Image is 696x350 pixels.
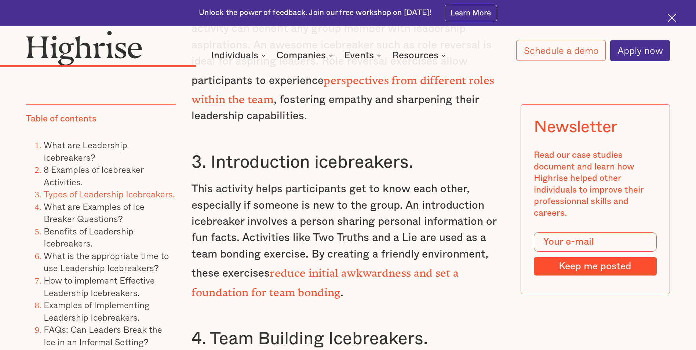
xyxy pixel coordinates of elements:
div: Individuals [211,51,258,60]
a: Learn More [445,5,497,21]
a: Schedule a demo [516,40,605,61]
div: Newsletter [534,118,617,137]
h3: 3. Introduction icebreakers. [192,152,504,173]
a: Types of Leadership Icebreakers. [44,187,175,201]
form: Modal Form [534,232,656,276]
h3: 4. Team Building Icebreakers. [192,328,504,350]
div: Companies [276,51,326,60]
img: Cross icon [668,14,676,22]
strong: reduce initial awkwardness and set a foundation for team bonding [192,267,459,293]
div: Individuals [211,51,268,60]
div: Read our case studies document and learn how Highrise helped other individuals to improve their p... [534,150,656,219]
a: What are Examples of Ice Breaker Questions? [44,200,145,226]
div: Events [344,51,383,60]
div: Unlock the power of feedback. Join our free workshop on [DATE]! [199,8,431,18]
p: This activity helps participants get to know each other, especially if someone is new to the grou... [192,181,504,301]
a: Examples of Implementing Leadership Icebreakers. [44,298,150,324]
a: FAQs: Can Leaders Break the Ice in an Informal Setting? [44,322,163,349]
a: What is the appropriate time to use Leadership Icebreakers? [44,249,169,275]
div: Table of contents [26,113,96,125]
input: Your e-mail [534,232,656,252]
a: Benefits of Leadership Icebreakers. [44,224,134,250]
a: What are Leadership Icebreakers? [44,138,127,164]
a: Apply now [610,40,670,61]
a: How to implement Effective Leadership Icebreakers. [44,273,155,299]
strong: perspectives from different roles within the team [192,74,494,100]
div: Resources [392,51,438,60]
input: Keep me posted [534,257,656,276]
div: Resources [392,51,448,60]
img: Highrise logo [26,30,142,66]
div: Events [344,51,374,60]
div: Companies [276,51,335,60]
a: 8 Examples of Icebreaker Activities. [44,163,143,189]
